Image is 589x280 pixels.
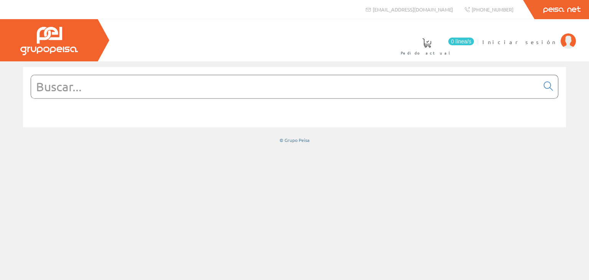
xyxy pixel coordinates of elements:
[482,38,557,46] span: Iniciar sesión
[20,27,78,55] img: Grupo Peisa
[482,32,576,39] a: Iniciar sesión
[448,38,474,45] span: 0 línea/s
[373,6,453,13] span: [EMAIL_ADDRESS][DOMAIN_NAME]
[31,75,539,98] input: Buscar...
[401,49,453,57] span: Pedido actual
[472,6,513,13] span: [PHONE_NUMBER]
[23,137,566,143] div: © Grupo Peisa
